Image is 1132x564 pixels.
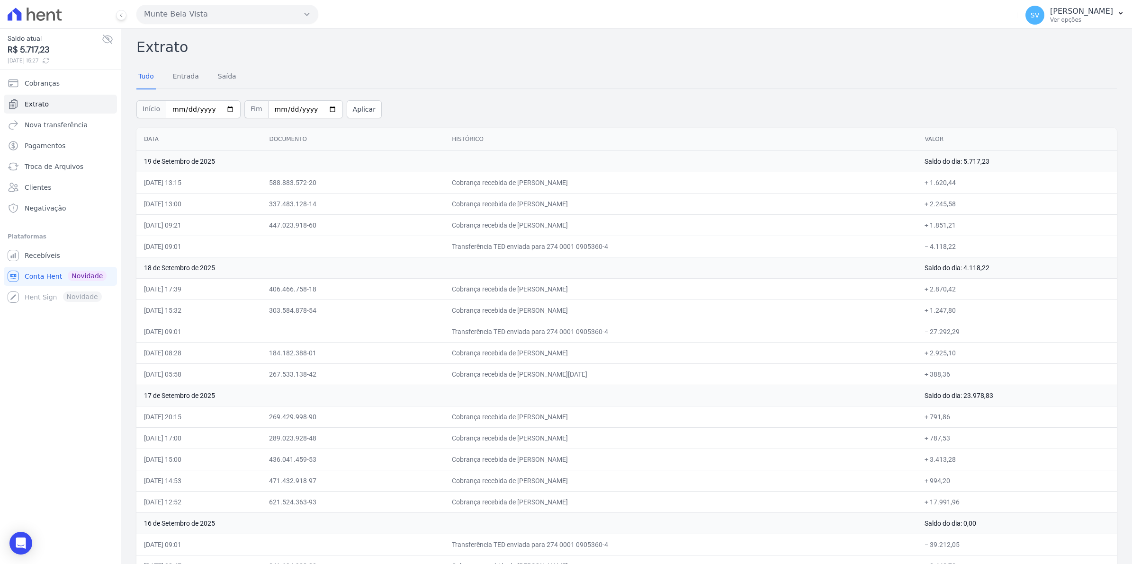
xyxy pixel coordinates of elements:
[347,100,382,118] button: Aplicar
[261,128,444,151] th: Documento
[444,491,917,512] td: Cobrança recebida de [PERSON_NAME]
[917,257,1117,278] td: Saldo do dia: 4.118,22
[136,300,261,321] td: [DATE] 15:32
[8,34,102,44] span: Saldo atual
[136,236,261,257] td: [DATE] 09:01
[444,278,917,300] td: Cobrança recebida de [PERSON_NAME]
[136,321,261,342] td: [DATE] 09:01
[136,385,917,406] td: 17 de Setembro de 2025
[917,470,1117,491] td: + 994,20
[261,363,444,385] td: 267.533.138-42
[136,406,261,427] td: [DATE] 20:15
[261,470,444,491] td: 471.432.918-97
[136,427,261,449] td: [DATE] 17:00
[136,363,261,385] td: [DATE] 05:58
[136,470,261,491] td: [DATE] 14:53
[917,449,1117,470] td: + 3.413,28
[444,449,917,470] td: Cobrança recebida de [PERSON_NAME]
[261,342,444,363] td: 184.182.388-01
[1018,2,1132,28] button: SV [PERSON_NAME] Ver opções
[68,271,107,281] span: Novidade
[25,272,62,281] span: Conta Hent
[25,162,83,171] span: Troca de Arquivos
[4,74,117,93] a: Cobranças
[25,251,60,260] span: Recebíveis
[444,236,917,257] td: Transferência TED enviada para 274 0001 0905360-4
[136,172,261,193] td: [DATE] 13:15
[4,199,117,218] a: Negativação
[261,406,444,427] td: 269.429.998-90
[917,278,1117,300] td: + 2.870,42
[444,128,917,151] th: Histórico
[25,183,51,192] span: Clientes
[136,65,156,89] a: Tudo
[917,321,1117,342] td: − 27.292,29
[261,214,444,236] td: 447.023.918-60
[444,172,917,193] td: Cobrança recebida de [PERSON_NAME]
[136,36,1117,58] h2: Extrato
[4,267,117,286] a: Conta Hent Novidade
[917,128,1117,151] th: Valor
[4,157,117,176] a: Troca de Arquivos
[136,278,261,300] td: [DATE] 17:39
[8,44,102,56] span: R$ 5.717,23
[244,100,268,118] span: Fim
[25,79,60,88] span: Cobranças
[8,231,113,242] div: Plataformas
[261,449,444,470] td: 436.041.459-53
[1031,12,1039,18] span: SV
[1050,16,1113,24] p: Ver opções
[136,150,917,172] td: 19 de Setembro de 2025
[9,532,32,555] div: Open Intercom Messenger
[917,363,1117,385] td: + 388,36
[917,172,1117,193] td: + 1.620,44
[444,470,917,491] td: Cobrança recebida de [PERSON_NAME]
[25,141,65,150] span: Pagamentos
[136,512,917,534] td: 16 de Setembro de 2025
[917,193,1117,214] td: + 2.245,58
[136,491,261,512] td: [DATE] 12:52
[917,214,1117,236] td: + 1.851,21
[261,427,444,449] td: 289.023.928-48
[917,512,1117,534] td: Saldo do dia: 0,00
[444,214,917,236] td: Cobrança recebida de [PERSON_NAME]
[444,321,917,342] td: Transferência TED enviada para 274 0001 0905360-4
[136,5,318,24] button: Munte Bela Vista
[917,342,1117,363] td: + 2.925,10
[917,491,1117,512] td: + 17.991,96
[8,74,113,307] nav: Sidebar
[136,128,261,151] th: Data
[136,214,261,236] td: [DATE] 09:21
[917,300,1117,321] td: + 1.247,80
[444,406,917,427] td: Cobrança recebida de [PERSON_NAME]
[171,65,201,89] a: Entrada
[136,449,261,470] td: [DATE] 15:00
[25,120,88,130] span: Nova transferência
[136,193,261,214] td: [DATE] 13:00
[444,534,917,555] td: Transferência TED enviada para 274 0001 0905360-4
[444,427,917,449] td: Cobrança recebida de [PERSON_NAME]
[4,178,117,197] a: Clientes
[917,534,1117,555] td: − 39.212,05
[444,300,917,321] td: Cobrança recebida de [PERSON_NAME]
[1050,7,1113,16] p: [PERSON_NAME]
[25,99,49,109] span: Extrato
[136,257,917,278] td: 18 de Setembro de 2025
[261,193,444,214] td: 337.483.128-14
[917,385,1117,406] td: Saldo do dia: 23.978,83
[917,427,1117,449] td: + 787,53
[136,100,166,118] span: Início
[261,491,444,512] td: 621.524.363-93
[8,56,102,65] span: [DATE] 15:27
[4,115,117,134] a: Nova transferência
[4,95,117,114] a: Extrato
[917,406,1117,427] td: + 791,86
[261,172,444,193] td: 588.883.572-20
[444,193,917,214] td: Cobrança recebida de [PERSON_NAME]
[261,278,444,300] td: 406.466.758-18
[444,363,917,385] td: Cobrança recebida de [PERSON_NAME][DATE]
[917,150,1117,172] td: Saldo do dia: 5.717,23
[917,236,1117,257] td: − 4.118,22
[25,203,66,213] span: Negativação
[4,246,117,265] a: Recebíveis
